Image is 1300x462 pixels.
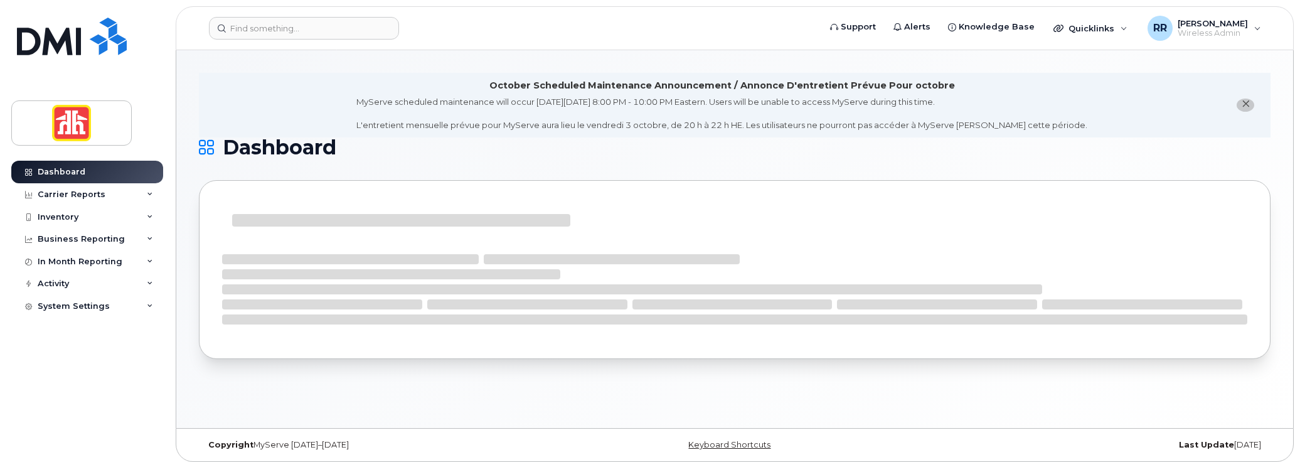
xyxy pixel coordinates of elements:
[199,440,556,450] div: MyServe [DATE]–[DATE]
[208,440,253,449] strong: Copyright
[223,138,336,157] span: Dashboard
[688,440,770,449] a: Keyboard Shortcuts
[914,440,1271,450] div: [DATE]
[1237,99,1254,112] button: close notification
[489,79,955,92] div: October Scheduled Maintenance Announcement / Annonce D'entretient Prévue Pour octobre
[356,96,1087,131] div: MyServe scheduled maintenance will occur [DATE][DATE] 8:00 PM - 10:00 PM Eastern. Users will be u...
[1179,440,1234,449] strong: Last Update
